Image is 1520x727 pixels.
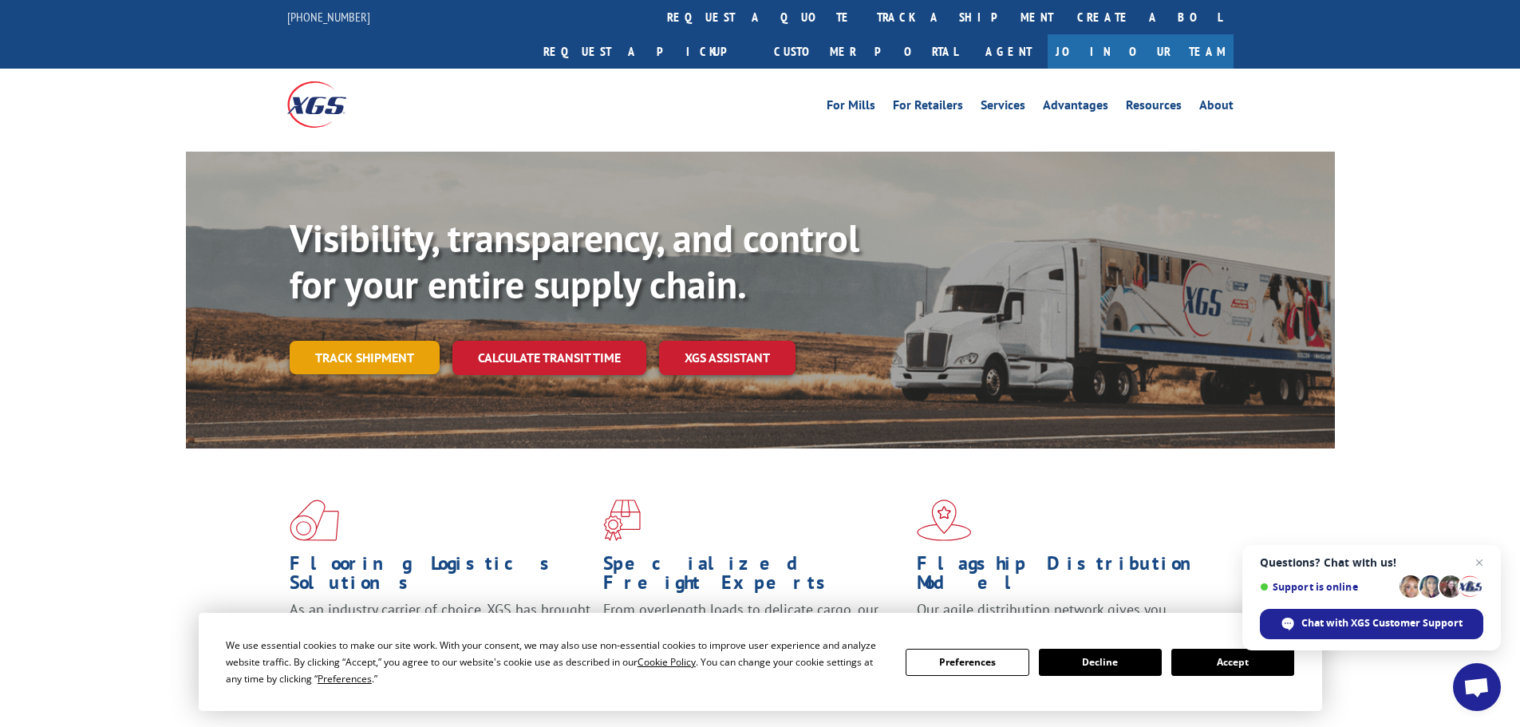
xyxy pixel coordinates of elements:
a: For Mills [827,99,875,117]
span: Close chat [1470,553,1489,572]
h1: Specialized Freight Experts [603,554,905,600]
img: xgs-icon-focused-on-flooring-red [603,500,641,541]
a: Calculate transit time [452,341,646,375]
button: Accept [1171,649,1294,676]
a: For Retailers [893,99,963,117]
a: Request a pickup [531,34,762,69]
img: xgs-icon-total-supply-chain-intelligence-red [290,500,339,541]
a: [PHONE_NUMBER] [287,9,370,25]
h1: Flooring Logistics Solutions [290,554,591,600]
img: xgs-icon-flagship-distribution-model-red [917,500,972,541]
div: Chat with XGS Customer Support [1260,609,1483,639]
span: Cookie Policy [638,655,696,669]
span: Chat with XGS Customer Support [1301,616,1463,630]
span: Preferences [318,672,372,686]
span: Questions? Chat with us! [1260,556,1483,569]
a: About [1199,99,1234,117]
span: As an industry carrier of choice, XGS has brought innovation and dedication to flooring logistics... [290,600,590,657]
button: Preferences [906,649,1028,676]
a: Join Our Team [1048,34,1234,69]
a: XGS ASSISTANT [659,341,796,375]
p: From overlength loads to delicate cargo, our experienced staff knows the best way to move your fr... [603,600,905,671]
a: Resources [1126,99,1182,117]
div: Cookie Consent Prompt [199,613,1322,711]
span: Support is online [1260,581,1394,593]
a: Advantages [1043,99,1108,117]
h1: Flagship Distribution Model [917,554,1218,600]
div: Open chat [1453,663,1501,711]
a: Customer Portal [762,34,969,69]
b: Visibility, transparency, and control for your entire supply chain. [290,213,859,309]
div: We use essential cookies to make our site work. With your consent, we may also use non-essential ... [226,637,886,687]
span: Our agile distribution network gives you nationwide inventory management on demand. [917,600,1210,638]
a: Services [981,99,1025,117]
a: Agent [969,34,1048,69]
button: Decline [1039,649,1162,676]
a: Track shipment [290,341,440,374]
